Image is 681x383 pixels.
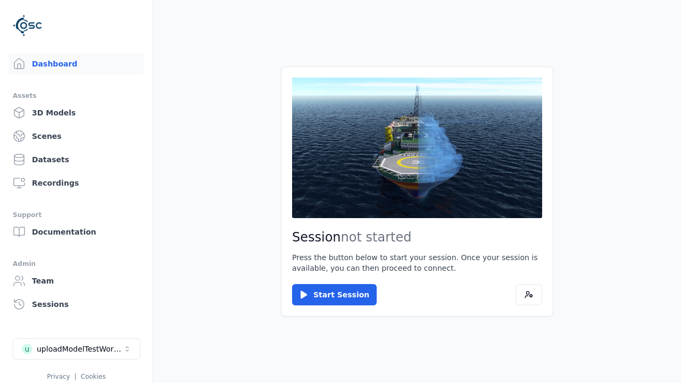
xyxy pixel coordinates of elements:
a: Documentation [9,221,144,243]
button: Start Session [292,284,377,305]
div: Assets [13,89,140,102]
a: Cookies [81,373,106,380]
h2: Session [292,229,542,246]
div: uploadModelTestWorkspace [37,344,123,354]
span: not started [341,230,412,245]
button: Select a workspace [13,338,140,360]
div: Support [13,209,140,221]
p: Press the button below to start your session. Once your session is available, you can then procee... [292,252,542,273]
a: Team [9,270,144,292]
a: Dashboard [9,53,144,74]
a: Recordings [9,172,144,194]
div: u [22,344,32,354]
a: Datasets [9,149,144,170]
a: Scenes [9,126,144,147]
div: Admin [13,257,140,270]
img: Logo [13,11,43,40]
a: 3D Models [9,102,144,123]
span: | [74,373,77,380]
a: Sessions [9,294,144,315]
a: Privacy [47,373,70,380]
